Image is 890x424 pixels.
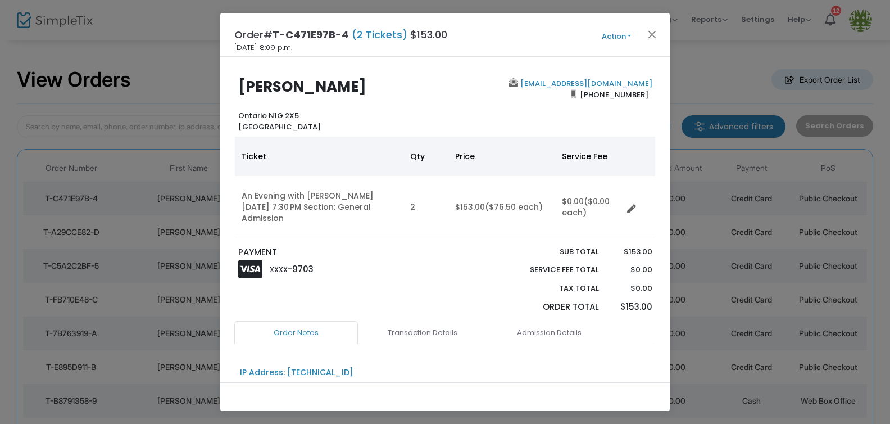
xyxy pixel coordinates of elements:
[645,27,660,42] button: Close
[234,42,292,53] span: [DATE] 8:09 p.m.
[487,321,611,345] a: Admission Details
[448,137,555,176] th: Price
[234,321,358,345] a: Order Notes
[361,321,484,345] a: Transaction Details
[503,301,599,314] p: Order Total
[349,28,410,42] span: (2 Tickets)
[518,78,652,89] a: [EMAIL_ADDRESS][DOMAIN_NAME]
[583,30,650,43] button: Action
[503,264,599,276] p: Service Fee Total
[503,283,599,294] p: Tax Total
[576,85,652,103] span: [PHONE_NUMBER]
[610,264,652,276] p: $0.00
[562,196,610,218] span: ($0.00 each)
[238,110,321,132] b: Ontario N1G 2X5 [GEOGRAPHIC_DATA]
[448,176,555,238] td: $153.00
[235,137,655,238] div: Data table
[288,263,314,275] span: -9703
[555,137,623,176] th: Service Fee
[610,301,652,314] p: $153.00
[238,76,366,97] b: [PERSON_NAME]
[235,176,403,238] td: An Evening with [PERSON_NAME] [DATE] 7:30 PM Section: General Admission
[403,176,448,238] td: 2
[234,27,447,42] h4: Order# $153.00
[238,246,440,259] p: PAYMENT
[235,137,403,176] th: Ticket
[485,201,543,213] span: ($76.50 each)
[610,283,652,294] p: $0.00
[273,28,349,42] span: T-C471E97B-4
[610,246,652,258] p: $153.00
[403,137,448,176] th: Qty
[240,367,353,378] div: IP Address: [TECHNICAL_ID]
[270,265,288,274] span: XXXX
[503,246,599,258] p: Sub total
[555,176,623,238] td: $0.00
